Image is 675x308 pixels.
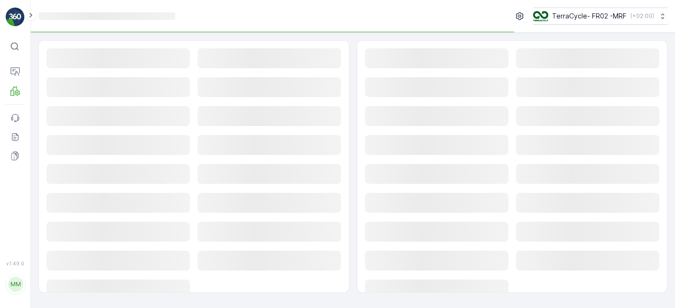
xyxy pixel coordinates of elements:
[6,8,25,27] img: logo
[533,8,667,25] button: TerraCycle- FR02 -MRF(+02:00)
[6,261,25,266] span: v 1.49.0
[552,11,627,21] p: TerraCycle- FR02 -MRF
[630,12,654,20] p: ( +02:00 )
[8,277,23,292] div: MM
[533,11,548,21] img: terracycle.png
[6,268,25,300] button: MM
